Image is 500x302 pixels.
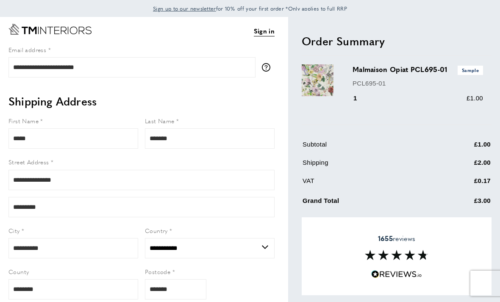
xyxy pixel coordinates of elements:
[378,234,415,243] span: reviews
[467,94,483,102] span: £1.00
[153,5,216,12] span: Sign up to our newsletter
[458,66,483,75] span: Sample
[353,93,369,103] div: 1
[365,250,428,260] img: Reviews section
[8,226,20,235] span: City
[353,78,483,89] p: PCL695-01
[432,194,491,212] td: £3.00
[8,24,92,35] a: Go to Home page
[145,226,168,235] span: Country
[8,94,275,109] h2: Shipping Address
[378,233,393,243] strong: 1655
[432,176,491,192] td: £0.17
[303,139,431,156] td: Subtotal
[153,4,216,13] a: Sign up to our newsletter
[432,139,491,156] td: £1.00
[303,158,431,174] td: Shipping
[145,267,170,276] span: Postcode
[8,267,29,276] span: County
[8,45,46,54] span: Email address
[353,64,483,75] h3: Malmaison Opiat PCL695-01
[145,116,175,125] span: Last Name
[8,158,49,166] span: Street Address
[303,176,431,192] td: VAT
[371,270,422,278] img: Reviews.io 5 stars
[432,158,491,174] td: £2.00
[254,26,275,36] a: Sign in
[153,5,347,12] span: for 10% off your first order *Only applies to full RRP
[262,63,275,72] button: More information
[302,33,492,49] h2: Order Summary
[302,64,333,96] img: Malmaison Opiat PCL695-01
[8,116,39,125] span: First Name
[303,194,431,212] td: Grand Total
